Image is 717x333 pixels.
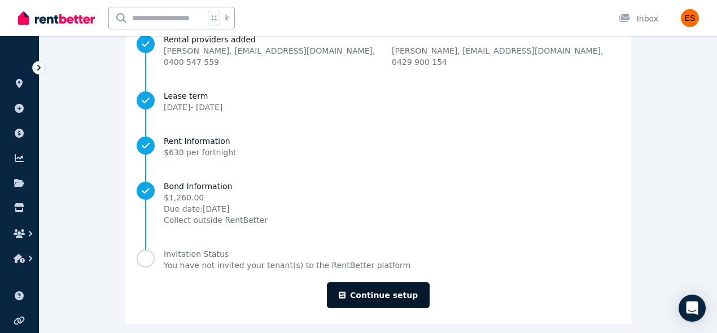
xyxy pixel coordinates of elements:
[164,135,237,147] span: Rent Information
[681,9,699,27] img: Evangeline Samoilov
[164,148,237,157] span: $630 per fortnight
[164,248,410,260] span: Invitation Status
[164,90,222,102] span: Lease term
[164,45,392,68] span: [PERSON_NAME] , [EMAIL_ADDRESS][DOMAIN_NAME] , 0400 547 559
[679,295,706,322] div: Open Intercom Messenger
[164,203,268,214] span: Due date: [DATE]
[164,103,222,112] span: [DATE] - [DATE]
[619,13,658,24] div: Inbox
[164,214,268,226] span: Collect outside RentBetter
[164,34,620,45] span: Rental providers added
[18,10,95,27] img: RentBetter
[137,181,620,226] a: Bond Information$1,260.00Due date:[DATE]Collect outside RentBetter
[327,282,430,308] a: Continue setup
[392,45,620,68] span: [PERSON_NAME] , [EMAIL_ADDRESS][DOMAIN_NAME] , 0429 900 154
[137,34,620,68] a: Rental providers added[PERSON_NAME], [EMAIL_ADDRESS][DOMAIN_NAME], 0400 547 559[PERSON_NAME], [EM...
[137,90,620,113] a: Lease term[DATE]- [DATE]
[137,248,620,271] a: Invitation StatusYou have not invited your tenant(s) to the RentBetter platform
[164,260,410,271] span: You have not invited your tenant(s) to the RentBetter platform
[164,181,268,192] span: Bond Information
[164,192,268,203] span: $1,260.00
[137,135,620,158] a: Rent Information$630 per fortnight
[225,14,229,23] span: k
